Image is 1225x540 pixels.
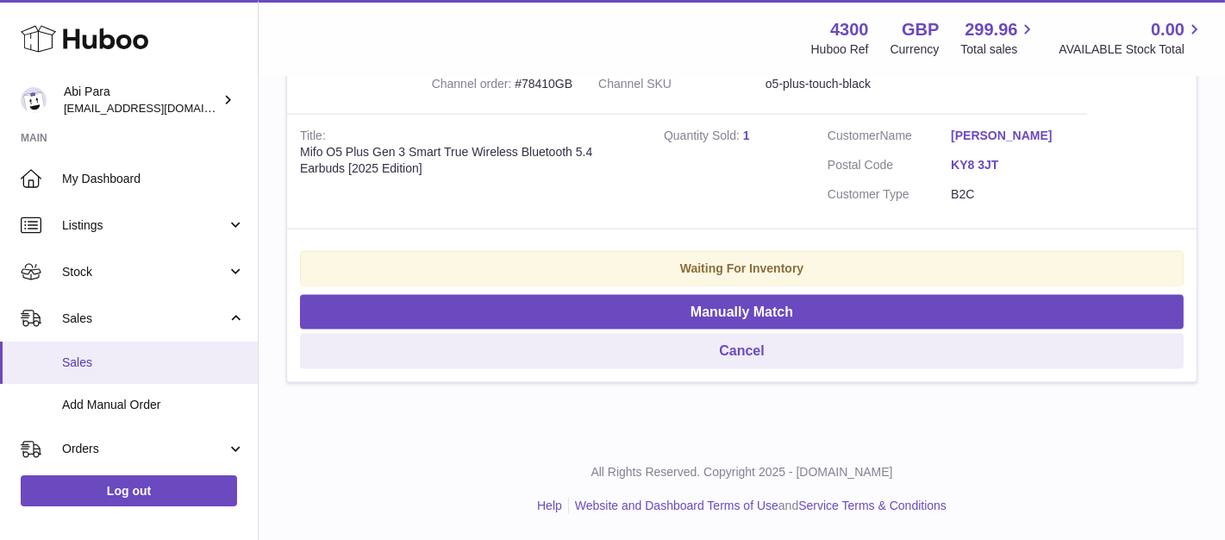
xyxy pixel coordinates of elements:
[432,77,516,95] strong: Channel order
[64,101,253,115] span: [EMAIL_ADDRESS][DOMAIN_NAME]
[62,441,227,457] span: Orders
[951,128,1074,144] a: [PERSON_NAME]
[960,18,1037,58] a: 299.96 Total sales
[951,157,1074,173] a: KY8 3JT
[1059,18,1204,58] a: 0.00 AVAILABLE Stock Total
[575,499,778,512] a: Website and Dashboard Terms of Use
[951,186,1074,203] dd: B2C
[64,84,219,116] div: Abi Para
[743,129,750,142] a: 1
[598,76,766,92] dt: Channel SKU
[891,41,940,58] div: Currency
[537,499,562,512] a: Help
[300,295,1184,330] button: Manually Match
[300,334,1184,369] button: Cancel
[272,464,1211,480] p: All Rights Reserved. Copyright 2025 - [DOMAIN_NAME]
[828,129,880,142] span: Customer
[680,261,803,275] strong: Waiting For Inventory
[432,76,572,92] div: #78410GB
[828,157,951,178] dt: Postal Code
[811,41,869,58] div: Huboo Ref
[62,217,227,234] span: Listings
[1151,18,1184,41] span: 0.00
[62,171,245,187] span: My Dashboard
[21,87,47,113] img: Abi@mifo.co.uk
[1059,41,1204,58] span: AVAILABLE Stock Total
[62,397,245,413] span: Add Manual Order
[300,129,326,147] strong: Title
[830,18,869,41] strong: 4300
[960,41,1037,58] span: Total sales
[569,498,947,514] li: and
[798,499,947,512] a: Service Terms & Conditions
[62,355,245,371] span: Sales
[965,18,1017,41] span: 299.96
[21,475,237,506] a: Log out
[828,186,951,203] dt: Customer Type
[766,76,933,92] dd: o5-plus-touch-black
[664,129,743,147] strong: Quantity Sold
[62,311,227,327] span: Sales
[287,38,419,114] td: [DATE]
[902,18,939,41] strong: GBP
[828,128,951,148] dt: Name
[62,264,227,280] span: Stock
[300,144,638,177] div: Mifo O5 Plus Gen 3 Smart True Wireless Bluetooth 5.4 Earbuds [2025 Edition]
